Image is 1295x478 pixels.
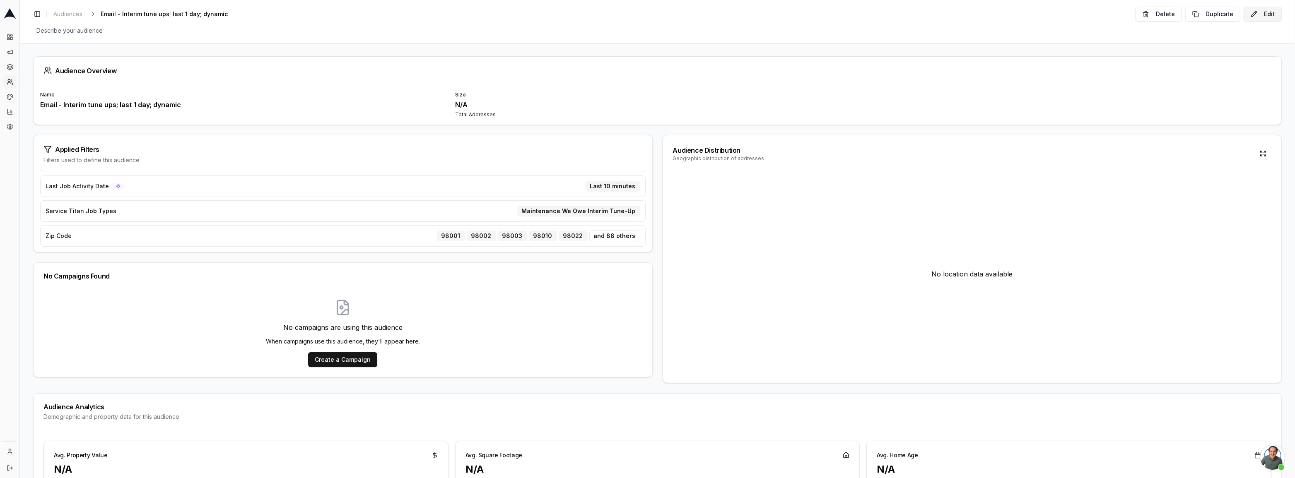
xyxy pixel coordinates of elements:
[43,67,1271,75] div: Audience Overview
[517,206,640,216] div: Maintenance We Owe Interim Tune-Up
[437,231,465,241] div: 98001
[455,111,860,118] div: Total Addresses
[455,91,860,98] div: Size
[33,25,106,36] span: Describe your audience
[559,231,588,241] div: 98022
[43,273,642,279] div: No Campaigns Found
[54,451,107,459] div: Avg. Property Value
[54,463,438,476] div: N/A
[673,145,764,155] div: Audience Distribution
[46,232,72,240] span: Zip Code
[50,8,241,20] nav: breadcrumb
[498,231,527,241] div: 98003
[53,10,82,18] span: Audiences
[529,231,557,241] div: 98010
[467,231,496,241] div: 98002
[465,463,850,476] div: N/A
[465,451,522,459] div: Avg. Square Footage
[931,269,1013,279] p: No location data available
[589,231,640,241] div: and 88 others
[1244,7,1282,22] button: Edit
[266,337,420,346] p: When campaigns use this audience, they'll appear here.
[43,156,642,164] div: Filters used to define this audience
[308,352,377,367] button: Create a Campaign
[3,461,17,475] button: Log out
[43,404,1271,410] div: Audience Analytics
[1136,7,1182,22] button: Delete
[43,413,1271,421] div: Demographic and property data for this audience
[1260,445,1285,470] div: Open chat
[673,155,764,162] div: Geographic distribution of addresses
[43,145,642,154] div: Applied Filters
[586,181,640,192] div: Last 10 minutes
[46,207,116,215] span: Service Titan Job Types
[50,8,86,20] a: Audiences
[46,182,109,190] span: Last Job Activity Date
[40,100,445,110] div: Email - Interim tune ups; last 1 day; dynamic
[40,91,445,98] div: Name
[266,322,420,332] p: No campaigns are using this audience
[1185,7,1240,22] button: Duplicate
[455,100,860,110] div: N/A
[877,463,1261,476] div: N/A
[101,10,228,18] span: Email - Interim tune ups; last 1 day; dynamic
[877,451,918,459] div: Avg. Home Age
